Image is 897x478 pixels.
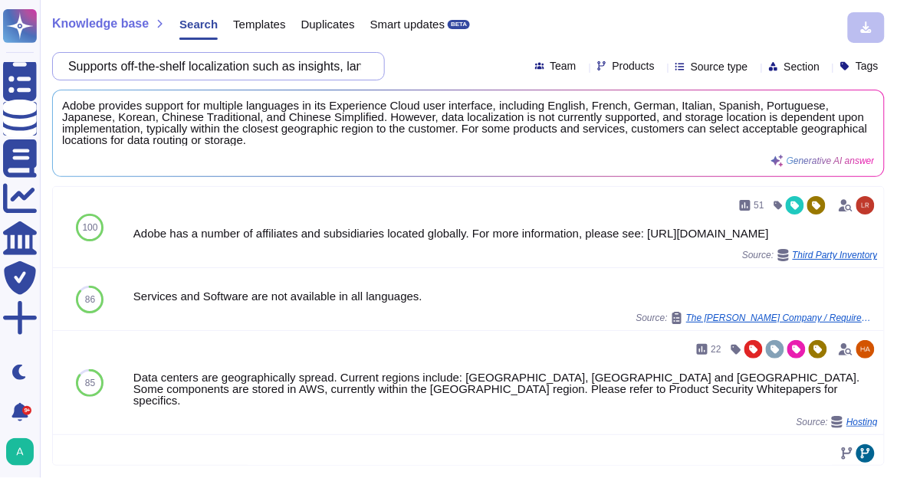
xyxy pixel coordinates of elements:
span: Templates [233,18,285,30]
span: 86 [85,295,95,304]
span: The [PERSON_NAME] Company / Requirements QandA RFP for Label and Artwork Management Systems (1) [686,313,878,322]
span: Source: [797,416,878,428]
img: user [856,340,875,358]
span: Source type [691,61,748,72]
span: Products [613,61,655,71]
span: Source: [742,249,878,261]
span: Third Party Inventory [793,250,878,260]
span: 51 [754,201,764,210]
span: Search [179,18,218,30]
span: Duplicates [301,18,355,30]
span: Section [784,61,820,72]
div: Services and Software are not available in all languages. [133,290,878,302]
span: Team [550,61,577,71]
span: 100 [82,223,97,232]
span: 22 [711,345,721,354]
span: 85 [85,378,95,388]
div: 9+ [22,406,31,415]
input: Search a question or template... [61,53,369,80]
div: Data centers are geographically spread. Current regions include: [GEOGRAPHIC_DATA], [GEOGRAPHIC_D... [133,372,878,406]
span: Smart updates [370,18,445,30]
img: user [6,438,34,466]
span: Generative AI answer [787,156,875,165]
span: Knowledge base [52,18,149,30]
span: Adobe provides support for multiple languages in its Experience Cloud user interface, including E... [62,100,875,146]
span: Source: [636,312,878,324]
div: BETA [448,20,470,29]
img: user [856,196,875,214]
span: Hosting [846,417,878,427]
div: Adobe has a number of affiliates and subsidiaries located globally. For more information, please ... [133,228,878,239]
span: Tags [856,61,879,71]
button: user [3,435,44,469]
